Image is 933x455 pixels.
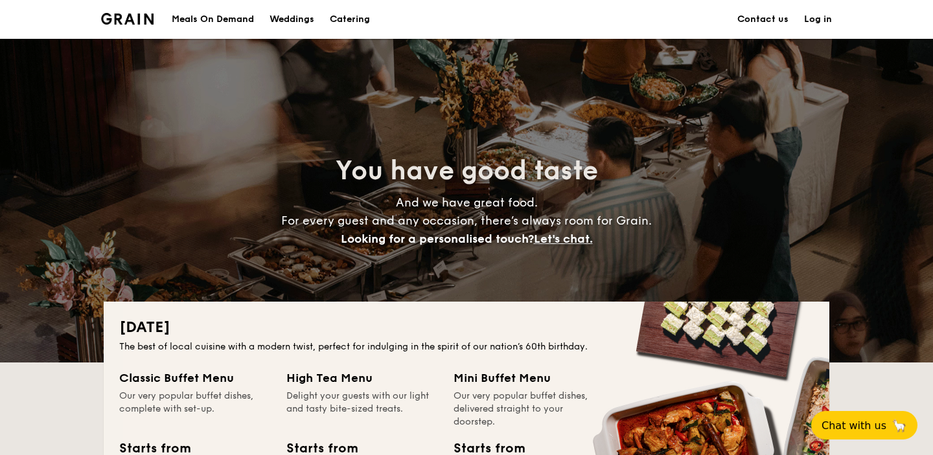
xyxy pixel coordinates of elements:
span: Looking for a personalised touch? [341,232,534,246]
div: High Tea Menu [286,369,438,387]
div: Our very popular buffet dishes, complete with set-up. [119,390,271,428]
span: 🦙 [892,418,907,433]
span: Chat with us [822,419,886,432]
div: Our very popular buffet dishes, delivered straight to your doorstep. [454,390,605,428]
div: Mini Buffet Menu [454,369,605,387]
h2: [DATE] [119,317,814,338]
span: And we have great food. For every guest and any occasion, there’s always room for Grain. [281,195,652,246]
a: Logotype [101,13,154,25]
div: Delight your guests with our light and tasty bite-sized treats. [286,390,438,428]
div: Classic Buffet Menu [119,369,271,387]
div: The best of local cuisine with a modern twist, perfect for indulging in the spirit of our nation’... [119,340,814,353]
img: Grain [101,13,154,25]
button: Chat with us🦙 [811,411,917,439]
span: Let's chat. [534,232,593,246]
span: You have good taste [336,155,598,186]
